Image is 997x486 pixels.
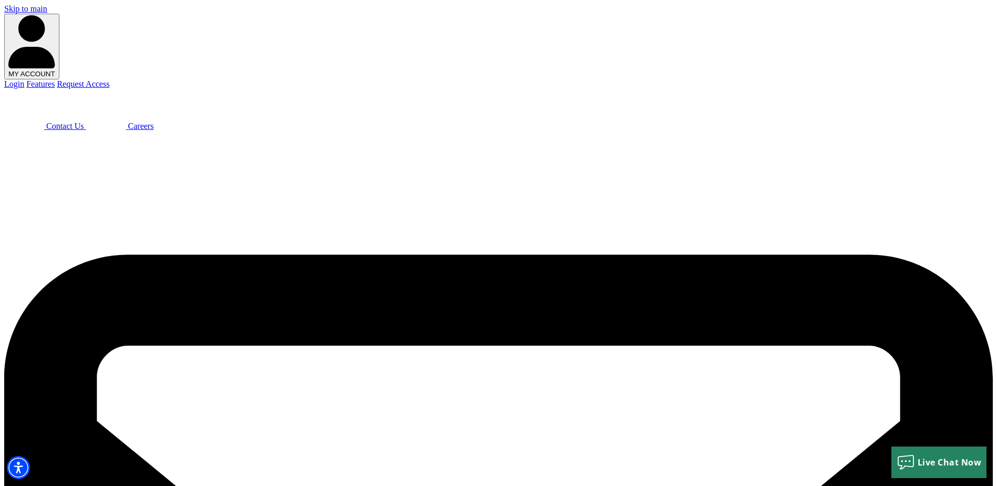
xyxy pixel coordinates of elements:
[26,79,55,88] a: Features
[128,121,154,130] span: Careers
[4,89,44,129] img: Beacon Funding chat
[57,79,109,88] a: Request Access
[86,89,126,129] img: Beacon Funding Careers
[86,121,154,130] a: Beacon Funding Careers Careers - open in a new tab
[4,14,59,79] button: MY ACCOUNT
[4,79,24,88] a: Login - open in a new tab
[918,457,982,468] span: Live Chat Now
[891,447,987,478] button: Live Chat Now
[7,456,30,479] div: Accessibility Menu
[46,121,84,130] span: Contact Us
[4,4,47,13] a: Skip to main
[4,121,86,130] a: Contact Us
